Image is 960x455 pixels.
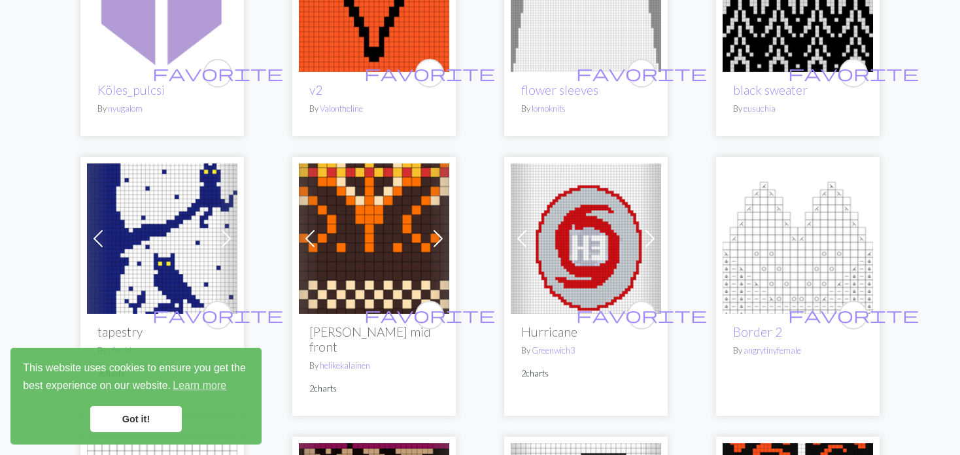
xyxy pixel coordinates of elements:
[627,301,656,329] button: favourite
[320,360,370,371] a: helikekalainen
[203,59,232,88] button: favourite
[364,60,495,86] i: favourite
[299,163,449,314] img: ALASUQ JARNO mid front
[87,231,237,243] a: tapestry
[744,103,776,114] a: eusuchia
[309,382,439,395] p: 2 charts
[788,63,919,83] span: favorite
[152,302,283,328] i: favourite
[788,305,919,325] span: favorite
[788,302,919,328] i: favourite
[521,324,651,339] h2: Hurricane
[108,345,134,356] a: vfinchb
[839,301,868,329] button: favourite
[415,301,444,329] button: favourite
[521,103,651,115] p: By
[576,60,707,86] i: favourite
[152,60,283,86] i: favourite
[532,345,575,356] a: Greenwich3
[521,82,598,97] a: flower sleeves
[364,63,495,83] span: favorite
[108,103,143,114] a: nyugalom
[733,324,782,339] a: Border 2
[532,103,566,114] a: lomoknits
[576,305,707,325] span: favorite
[511,231,661,243] a: Screenshot 2025-06-14 at 11.15.14 AM.png
[97,324,227,339] h2: tapestry
[744,345,801,356] a: angrytinyfemale
[576,302,707,328] i: favourite
[97,82,165,97] a: Köles_pulcsi
[320,103,363,114] a: Valontheline
[733,103,863,115] p: By
[788,60,919,86] i: favourite
[627,59,656,88] button: favourite
[309,103,439,115] p: By
[364,305,495,325] span: favorite
[10,348,262,445] div: cookieconsent
[309,324,439,354] h2: [PERSON_NAME] mid front
[87,163,237,314] img: tapestry
[723,163,873,314] img: Border 2
[511,163,661,314] img: Screenshot 2025-06-14 at 11.15.14 AM.png
[839,59,868,88] button: favourite
[23,360,249,396] span: This website uses cookies to ensure you get the best experience on our website.
[203,301,232,329] button: favourite
[521,345,651,357] p: By
[152,305,283,325] span: favorite
[521,367,651,380] p: 2 charts
[90,406,182,432] a: dismiss cookie message
[152,63,283,83] span: favorite
[97,345,227,357] p: By
[733,82,808,97] a: black sweater
[364,302,495,328] i: favourite
[576,63,707,83] span: favorite
[733,345,863,357] p: By
[299,231,449,243] a: ALASUQ JARNO mid front
[171,376,228,396] a: learn more about cookies
[309,360,439,372] p: By
[97,103,227,115] p: By
[415,59,444,88] button: favourite
[723,231,873,243] a: Border 2
[309,82,322,97] a: v2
